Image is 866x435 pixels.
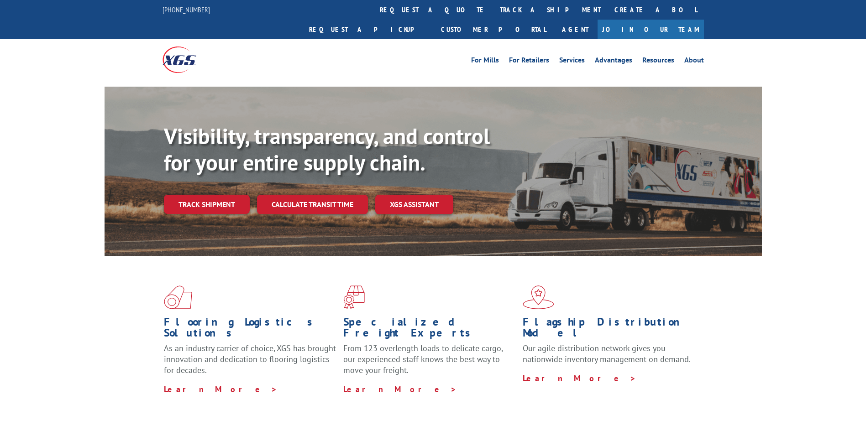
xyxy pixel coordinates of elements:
span: As an industry carrier of choice, XGS has brought innovation and dedication to flooring logistics... [164,343,336,375]
a: Advantages [595,57,632,67]
a: [PHONE_NUMBER] [163,5,210,14]
a: Calculate transit time [257,195,368,214]
span: Our agile distribution network gives you nationwide inventory management on demand. [523,343,691,364]
a: Learn More > [343,384,457,394]
a: About [684,57,704,67]
a: Learn More > [164,384,278,394]
a: XGS ASSISTANT [375,195,453,214]
b: Visibility, transparency, and control for your entire supply chain. [164,122,490,176]
a: Services [559,57,585,67]
a: Join Our Team [598,20,704,39]
h1: Specialized Freight Experts [343,316,516,343]
h1: Flagship Distribution Model [523,316,695,343]
a: Request a pickup [302,20,434,39]
a: Agent [553,20,598,39]
a: For Mills [471,57,499,67]
a: Customer Portal [434,20,553,39]
a: Track shipment [164,195,250,214]
a: Resources [642,57,674,67]
img: xgs-icon-focused-on-flooring-red [343,285,365,309]
a: For Retailers [509,57,549,67]
a: Learn More > [523,373,636,383]
p: From 123 overlength loads to delicate cargo, our experienced staff knows the best way to move you... [343,343,516,383]
img: xgs-icon-flagship-distribution-model-red [523,285,554,309]
img: xgs-icon-total-supply-chain-intelligence-red [164,285,192,309]
h1: Flooring Logistics Solutions [164,316,336,343]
